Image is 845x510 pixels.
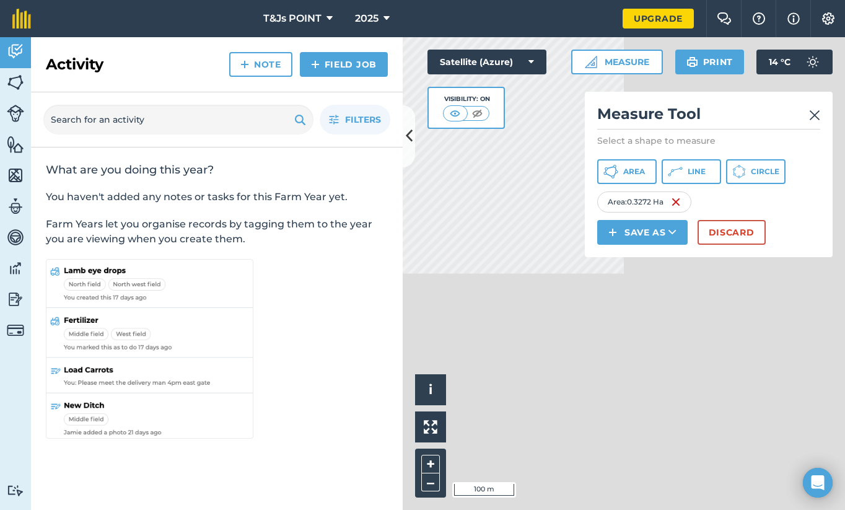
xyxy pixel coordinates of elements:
[424,420,437,434] img: Four arrows, one pointing top left, one top right, one bottom right and the last bottom left
[240,57,249,72] img: svg+xml;base64,PHN2ZyB4bWxucz0iaHR0cDovL3d3dy53My5vcmcvMjAwMC9zdmciIHdpZHRoPSIxNCIgaGVpZ2h0PSIyNC...
[671,195,681,209] img: svg+xml;base64,PHN2ZyB4bWxucz0iaHR0cDovL3d3dy53My5vcmcvMjAwMC9zdmciIHdpZHRoPSIxNiIgaGVpZ2h0PSIyNC...
[623,167,645,177] span: Area
[311,57,320,72] img: svg+xml;base64,PHN2ZyB4bWxucz0iaHR0cDovL3d3dy53My5vcmcvMjAwMC9zdmciIHdpZHRoPSIxNCIgaGVpZ2h0PSIyNC...
[46,217,388,247] p: Farm Years let you organise records by tagging them to the year you are viewing when you create t...
[751,12,766,25] img: A question mark icon
[751,167,779,177] span: Circle
[597,104,820,130] h2: Measure Tool
[7,228,24,247] img: svg+xml;base64,PD94bWwgdmVyc2lvbj0iMS4wIiBlbmNvZGluZz0idXRmLTgiPz4KPCEtLSBHZW5lcmF0b3I6IEFkb2JlIE...
[608,225,617,240] img: svg+xml;base64,PHN2ZyB4bWxucz0iaHR0cDovL3d3dy53My5vcmcvMjAwMC9zdmciIHdpZHRoPSIxNCIgaGVpZ2h0PSIyNC...
[597,134,820,147] p: Select a shape to measure
[7,259,24,278] img: svg+xml;base64,PD94bWwgdmVyc2lvbj0iMS4wIiBlbmNvZGluZz0idXRmLTgiPz4KPCEtLSBHZW5lcmF0b3I6IEFkb2JlIE...
[769,50,790,74] span: 14 ° C
[300,52,388,77] a: Field Job
[294,112,306,127] img: svg+xml;base64,PHN2ZyB4bWxucz0iaHR0cDovL3d3dy53My5vcmcvMjAwMC9zdmciIHdpZHRoPSIxOSIgaGVpZ2h0PSIyNC...
[675,50,745,74] button: Print
[7,42,24,61] img: svg+xml;base64,PD94bWwgdmVyc2lvbj0iMS4wIiBlbmNvZGluZz0idXRmLTgiPz4KPCEtLSBHZW5lcmF0b3I6IEFkb2JlIE...
[717,12,732,25] img: Two speech bubbles overlapping with the left bubble in the forefront
[686,55,698,69] img: svg+xml;base64,PHN2ZyB4bWxucz0iaHR0cDovL3d3dy53My5vcmcvMjAwMC9zdmciIHdpZHRoPSIxOSIgaGVpZ2h0PSIyNC...
[803,468,833,498] div: Open Intercom Messenger
[421,455,440,473] button: +
[46,55,103,74] h2: Activity
[427,50,546,74] button: Satellite (Azure)
[800,50,825,74] img: svg+xml;base64,PD94bWwgdmVyc2lvbj0iMS4wIiBlbmNvZGluZz0idXRmLTgiPz4KPCEtLSBHZW5lcmF0b3I6IEFkb2JlIE...
[7,485,24,496] img: svg+xml;base64,PD94bWwgdmVyc2lvbj0iMS4wIiBlbmNvZGluZz0idXRmLTgiPz4KPCEtLSBHZW5lcmF0b3I6IEFkb2JlIE...
[688,167,706,177] span: Line
[662,159,721,184] button: Line
[698,220,766,245] button: Discard
[229,52,292,77] a: Note
[585,56,597,68] img: Ruler icon
[12,9,31,29] img: fieldmargin Logo
[345,113,381,126] span: Filters
[726,159,786,184] button: Circle
[571,50,663,74] button: Measure
[415,374,446,405] button: i
[7,290,24,309] img: svg+xml;base64,PD94bWwgdmVyc2lvbj0iMS4wIiBlbmNvZGluZz0idXRmLTgiPz4KPCEtLSBHZW5lcmF0b3I6IEFkb2JlIE...
[421,473,440,491] button: –
[7,322,24,339] img: svg+xml;base64,PD94bWwgdmVyc2lvbj0iMS4wIiBlbmNvZGluZz0idXRmLTgiPz4KPCEtLSBHZW5lcmF0b3I6IEFkb2JlIE...
[821,12,836,25] img: A cog icon
[623,9,694,29] a: Upgrade
[443,94,490,104] div: Visibility: On
[597,159,657,184] button: Area
[787,11,800,26] img: svg+xml;base64,PHN2ZyB4bWxucz0iaHR0cDovL3d3dy53My5vcmcvMjAwMC9zdmciIHdpZHRoPSIxNyIgaGVpZ2h0PSIxNy...
[809,108,820,123] img: svg+xml;base64,PHN2ZyB4bWxucz0iaHR0cDovL3d3dy53My5vcmcvMjAwMC9zdmciIHdpZHRoPSIyMiIgaGVpZ2h0PSIzMC...
[7,197,24,216] img: svg+xml;base64,PD94bWwgdmVyc2lvbj0iMS4wIiBlbmNvZGluZz0idXRmLTgiPz4KPCEtLSBHZW5lcmF0b3I6IEFkb2JlIE...
[7,135,24,154] img: svg+xml;base64,PHN2ZyB4bWxucz0iaHR0cDovL3d3dy53My5vcmcvMjAwMC9zdmciIHdpZHRoPSI1NiIgaGVpZ2h0PSI2MC...
[7,105,24,122] img: svg+xml;base64,PD94bWwgdmVyc2lvbj0iMS4wIiBlbmNvZGluZz0idXRmLTgiPz4KPCEtLSBHZW5lcmF0b3I6IEFkb2JlIE...
[756,50,833,74] button: 14 °C
[46,162,388,177] h2: What are you doing this year?
[597,191,691,213] div: Area : 0.3272 Ha
[429,382,432,397] span: i
[597,220,688,245] button: Save as
[355,11,379,26] span: 2025
[43,105,313,134] input: Search for an activity
[320,105,390,134] button: Filters
[7,166,24,185] img: svg+xml;base64,PHN2ZyB4bWxucz0iaHR0cDovL3d3dy53My5vcmcvMjAwMC9zdmciIHdpZHRoPSI1NiIgaGVpZ2h0PSI2MC...
[46,190,388,204] p: You haven't added any notes or tasks for this Farm Year yet.
[7,73,24,92] img: svg+xml;base64,PHN2ZyB4bWxucz0iaHR0cDovL3d3dy53My5vcmcvMjAwMC9zdmciIHdpZHRoPSI1NiIgaGVpZ2h0PSI2MC...
[470,107,485,120] img: svg+xml;base64,PHN2ZyB4bWxucz0iaHR0cDovL3d3dy53My5vcmcvMjAwMC9zdmciIHdpZHRoPSI1MCIgaGVpZ2h0PSI0MC...
[447,107,463,120] img: svg+xml;base64,PHN2ZyB4bWxucz0iaHR0cDovL3d3dy53My5vcmcvMjAwMC9zdmciIHdpZHRoPSI1MCIgaGVpZ2h0PSI0MC...
[263,11,322,26] span: T&Js POINT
